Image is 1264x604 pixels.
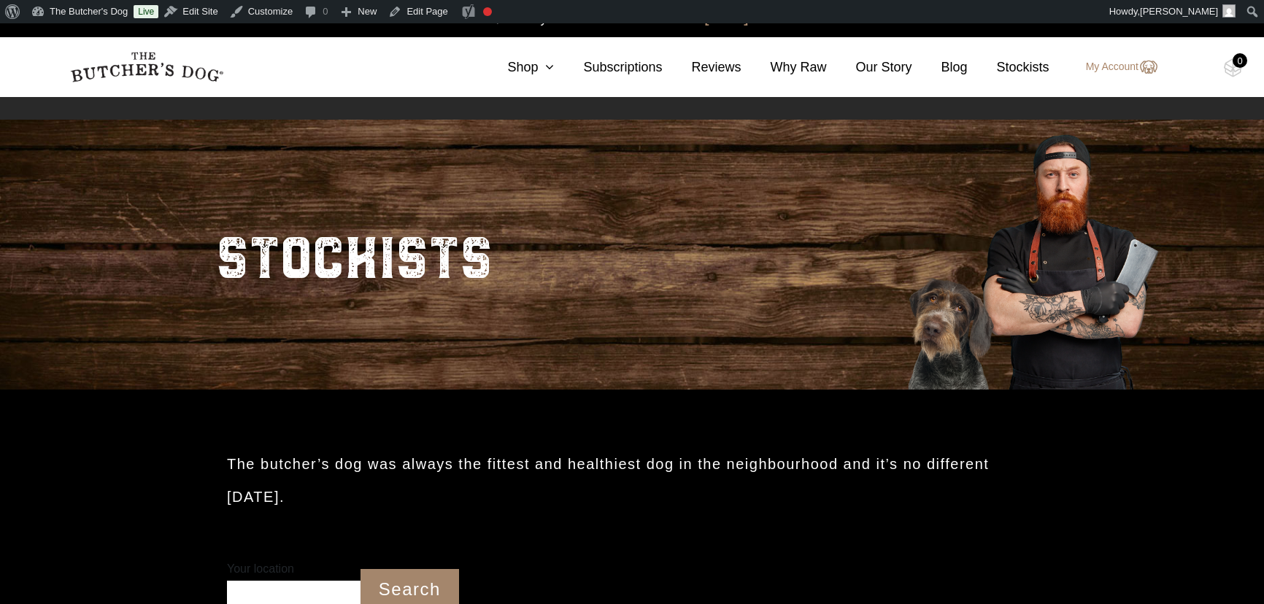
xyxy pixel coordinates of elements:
[1140,6,1218,17] span: [PERSON_NAME]
[1224,58,1242,77] img: TBD_Cart-Empty.png
[741,58,827,77] a: Why Raw
[216,207,493,302] h2: STOCKISTS
[827,58,912,77] a: Our Story
[885,116,1176,390] img: Butcher_Large_3.png
[1233,53,1247,68] div: 0
[134,5,158,18] a: Live
[554,58,662,77] a: Subscriptions
[478,58,554,77] a: Shop
[912,58,968,77] a: Blog
[227,448,1037,514] h2: The butcher’s dog was always the fittest and healthiest dog in the neighbourhood and it’s no diff...
[483,7,492,16] div: Focus keyphrase not set
[1239,9,1249,26] a: close
[968,58,1049,77] a: Stockists
[662,58,741,77] a: Reviews
[1071,58,1157,76] a: My Account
